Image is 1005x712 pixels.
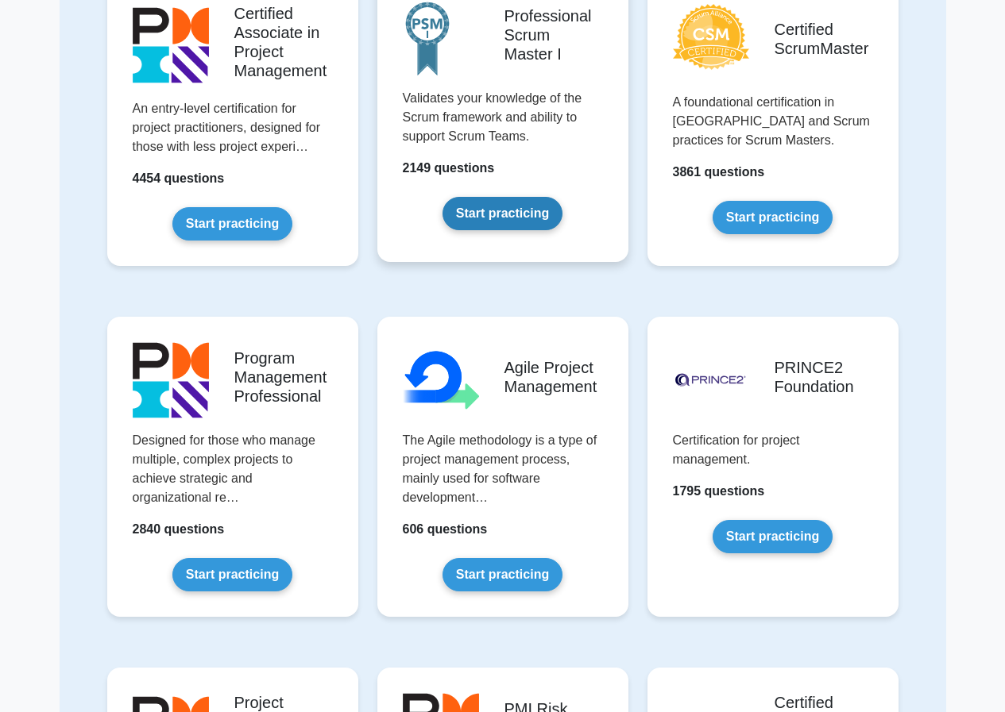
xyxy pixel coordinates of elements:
[443,197,562,230] a: Start practicing
[713,520,833,553] a: Start practicing
[172,207,292,241] a: Start practicing
[443,558,562,591] a: Start practicing
[713,201,833,234] a: Start practicing
[172,558,292,591] a: Start practicing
